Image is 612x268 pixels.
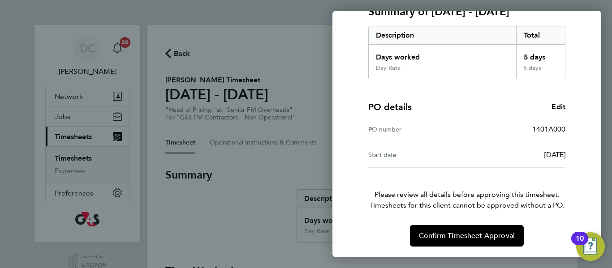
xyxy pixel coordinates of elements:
span: Confirm Timesheet Approval [419,231,515,240]
h4: PO details [368,101,412,113]
h3: Summary of [DATE] - [DATE] [368,4,565,19]
a: Edit [552,102,565,112]
span: Edit [552,102,565,111]
span: Timesheets for this client cannot be approved without a PO. [358,200,576,211]
span: 1401A000 [532,125,565,133]
div: [DATE] [467,149,565,160]
div: Day Rate [376,64,401,72]
div: Description [369,26,516,44]
div: 5 days [516,64,565,79]
button: Confirm Timesheet Approval [410,225,524,247]
div: Start date [368,149,467,160]
button: Open Resource Center, 10 new notifications [576,232,605,261]
p: Please review all details before approving this timesheet. [358,168,576,211]
div: PO number [368,124,467,135]
div: Days worked [369,45,516,64]
div: Total [516,26,565,44]
div: 10 [576,238,584,250]
div: Summary of 04 - 10 Aug 2025 [368,26,565,79]
div: 5 days [516,45,565,64]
